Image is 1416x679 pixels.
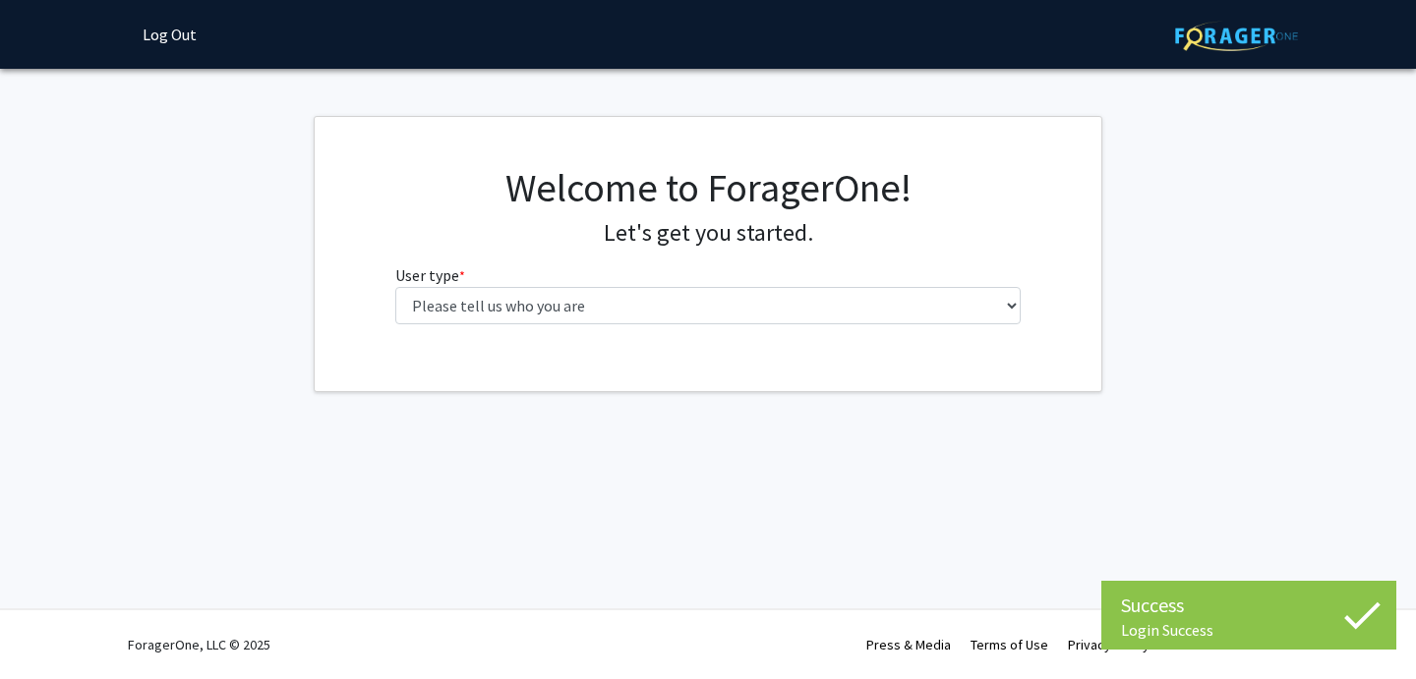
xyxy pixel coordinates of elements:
a: Press & Media [866,636,951,653]
h4: Let's get you started. [395,219,1022,248]
div: Login Success [1121,620,1377,640]
label: User type [395,263,465,287]
h1: Welcome to ForagerOne! [395,164,1022,211]
div: Success [1121,591,1377,620]
a: Terms of Use [971,636,1048,653]
div: ForagerOne, LLC © 2025 [128,610,270,679]
img: ForagerOne Logo [1175,21,1298,51]
a: Privacy Policy [1068,636,1150,653]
